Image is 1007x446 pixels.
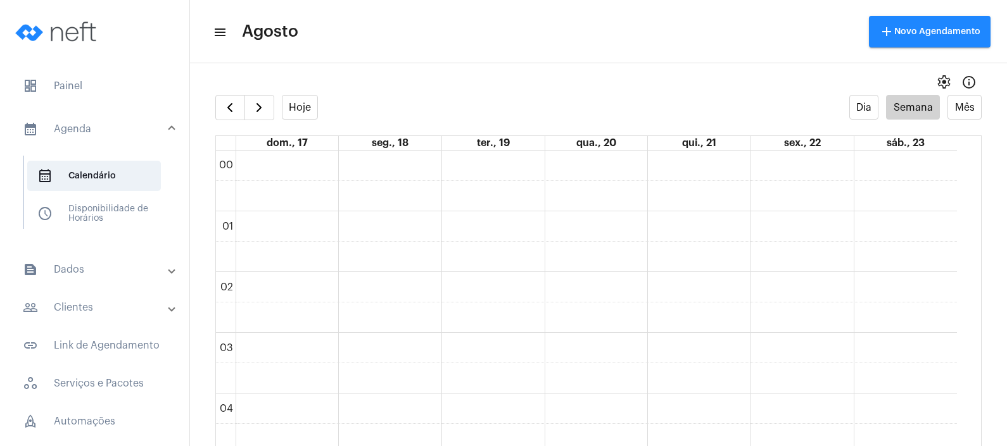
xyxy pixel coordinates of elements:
span: sidenav icon [23,376,38,391]
span: Novo Agendamento [879,27,980,36]
div: 04 [217,403,236,414]
button: Semana Anterior [215,95,245,120]
a: 21 de agosto de 2025 [680,136,719,150]
a: 19 de agosto de 2025 [474,136,512,150]
button: Mês [947,95,982,120]
span: settings [936,75,951,90]
a: 20 de agosto de 2025 [574,136,619,150]
a: 17 de agosto de 2025 [264,136,310,150]
button: Dia [849,95,879,120]
mat-panel-title: Clientes [23,300,169,315]
button: settings [931,70,956,95]
a: 18 de agosto de 2025 [369,136,411,150]
span: Link de Agendamento [13,330,177,361]
button: Hoje [282,95,319,120]
img: logo-neft-novo-2.png [10,6,105,57]
mat-icon: add [879,24,894,39]
mat-icon: Info [961,75,977,90]
a: 23 de agosto de 2025 [884,136,927,150]
mat-expansion-panel-header: sidenav iconDados [8,254,189,285]
span: sidenav icon [23,78,38,94]
span: Calendário [27,161,161,191]
span: Serviços e Pacotes [13,368,177,399]
mat-icon: sidenav icon [23,338,38,353]
mat-icon: sidenav icon [23,300,38,315]
div: 01 [220,221,236,232]
div: 02 [218,282,236,293]
span: Automações [13,406,177,437]
button: Próximo Semana [244,95,274,120]
mat-icon: sidenav icon [23,121,38,137]
mat-expansion-panel-header: sidenav iconClientes [8,292,189,323]
span: sidenav icon [37,168,53,183]
button: Semana [886,95,940,120]
div: 00 [217,159,236,171]
mat-icon: sidenav icon [213,25,225,40]
div: 03 [217,342,236,354]
mat-panel-title: Agenda [23,121,169,137]
span: Disponibilidade de Horários [27,199,161,229]
mat-icon: sidenav icon [23,262,38,277]
button: Info [956,70,982,95]
button: Novo Agendamento [869,16,991,47]
mat-expansion-panel-header: sidenav iconAgenda [8,109,189,149]
mat-panel-title: Dados [23,262,169,277]
span: Painel [13,71,177,101]
span: sidenav icon [37,206,53,221]
span: sidenav icon [23,414,38,429]
div: sidenav iconAgenda [8,149,189,247]
a: 22 de agosto de 2025 [782,136,823,150]
span: Agosto [242,22,298,42]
